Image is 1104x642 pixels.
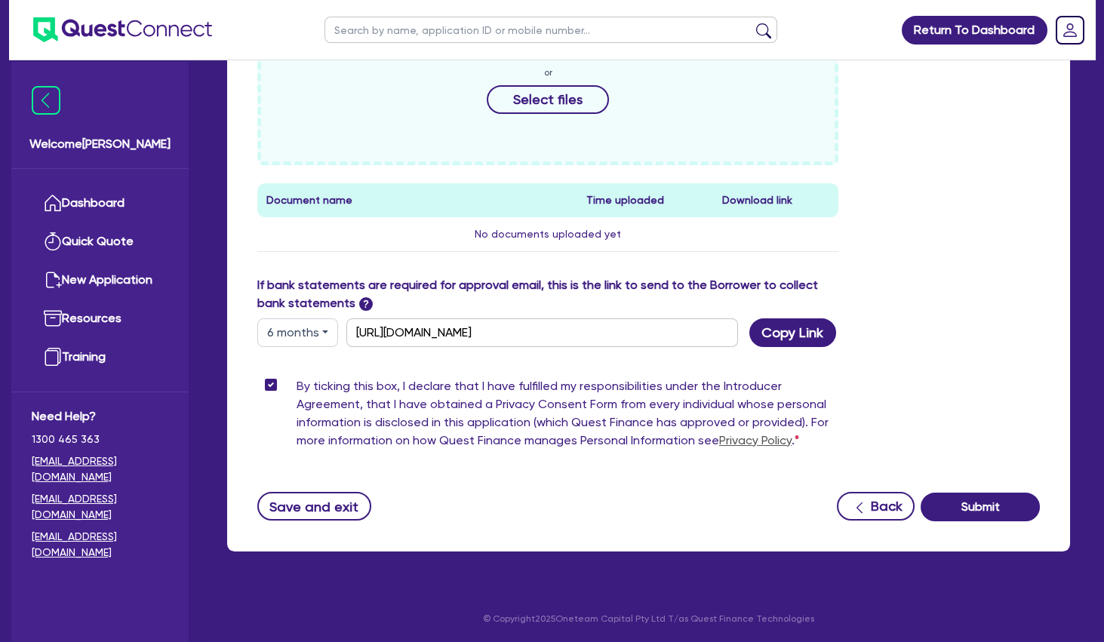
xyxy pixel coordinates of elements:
[837,492,915,521] button: Back
[32,223,168,261] a: Quick Quote
[32,184,168,223] a: Dashboard
[217,612,1081,625] p: © Copyright 2025 Oneteam Capital Pty Ltd T/as Quest Finance Technologies
[257,217,838,252] td: No documents uploaded yet
[324,17,777,43] input: Search by name, application ID or mobile number...
[257,492,371,521] button: Save and exit
[32,432,168,447] span: 1300 465 363
[749,318,836,347] button: Copy Link
[32,299,168,338] a: Resources
[719,433,792,447] a: Privacy Policy
[544,66,552,79] span: or
[297,377,838,456] label: By ticking this box, I declare that I have fulfilled my responsibilities under the Introducer Agr...
[257,276,838,312] label: If bank statements are required for approval email, this is the link to send to the Borrower to c...
[713,183,838,217] th: Download link
[32,261,168,299] a: New Application
[257,318,338,347] button: Dropdown toggle
[44,271,62,289] img: new-application
[32,407,168,425] span: Need Help?
[1050,11,1090,50] a: Dropdown toggle
[29,135,171,153] span: Welcome [PERSON_NAME]
[44,348,62,366] img: training
[44,309,62,327] img: resources
[487,85,609,114] button: Select files
[44,232,62,250] img: quick-quote
[32,491,168,523] a: [EMAIL_ADDRESS][DOMAIN_NAME]
[257,183,577,217] th: Document name
[32,453,168,485] a: [EMAIL_ADDRESS][DOMAIN_NAME]
[33,17,212,42] img: quest-connect-logo-blue
[32,529,168,561] a: [EMAIL_ADDRESS][DOMAIN_NAME]
[359,297,373,311] span: ?
[921,493,1040,521] button: Submit
[32,86,60,115] img: icon-menu-close
[902,16,1047,45] a: Return To Dashboard
[577,183,713,217] th: Time uploaded
[32,338,168,376] a: Training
